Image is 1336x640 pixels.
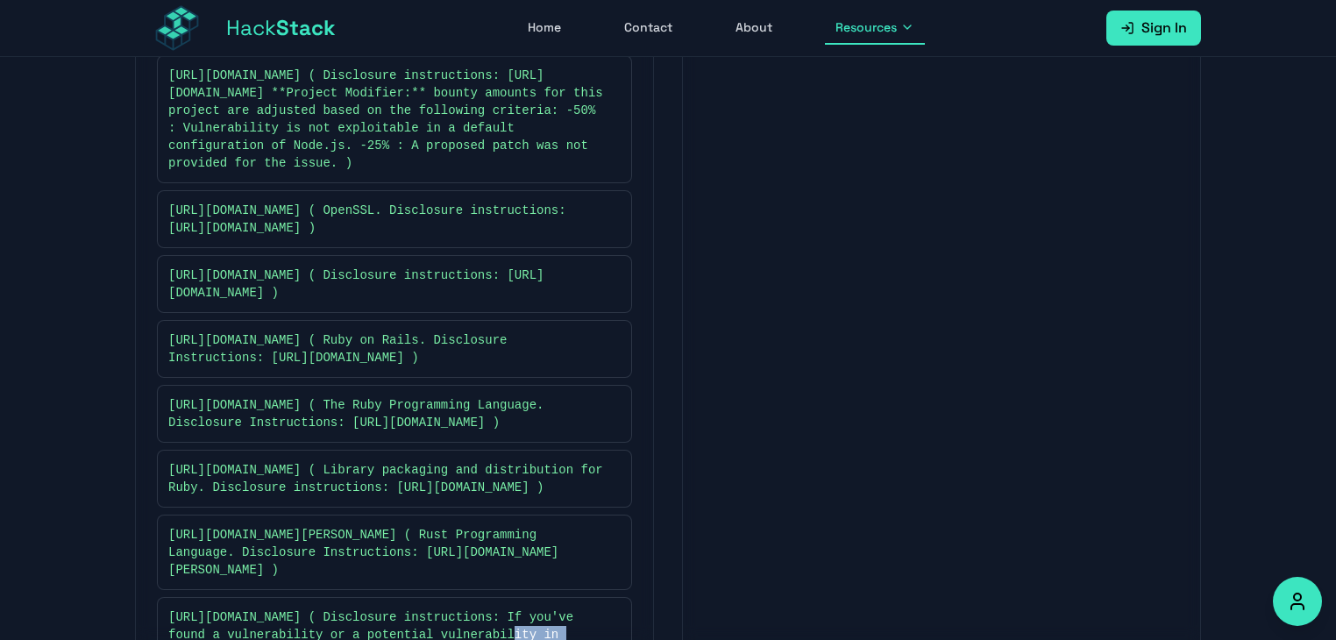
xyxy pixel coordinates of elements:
[835,18,897,36] span: Resources
[1106,11,1201,46] a: Sign In
[276,14,336,41] span: Stack
[825,11,925,45] button: Resources
[168,202,603,237] span: [URL][DOMAIN_NAME] ( OpenSSL. Disclosure instructions: [URL][DOMAIN_NAME] )
[517,11,572,45] a: Home
[226,14,336,42] span: Hack
[168,267,603,302] span: [URL][DOMAIN_NAME] ( Disclosure instructions: [URL][DOMAIN_NAME] )
[168,396,603,431] span: [URL][DOMAIN_NAME] ( The Ruby Programming Language. Disclosure Instructions: [URL][DOMAIN_NAME] )
[1273,577,1322,626] button: Accessibility Options
[168,461,603,496] span: [URL][DOMAIN_NAME] ( Library packaging and distribution for Ruby. Disclosure instructions: [URL][...
[168,67,603,172] span: [URL][DOMAIN_NAME] ( Disclosure instructions: [URL][DOMAIN_NAME] **Project Modifier:** bounty amo...
[725,11,783,45] a: About
[168,331,603,366] span: [URL][DOMAIN_NAME] ( Ruby on Rails. Disclosure Instructions: [URL][DOMAIN_NAME] )
[1141,18,1187,39] span: Sign In
[614,11,683,45] a: Contact
[168,526,603,579] span: [URL][DOMAIN_NAME][PERSON_NAME] ( Rust Programming Language. Disclosure Instructions: [URL][DOMAI...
